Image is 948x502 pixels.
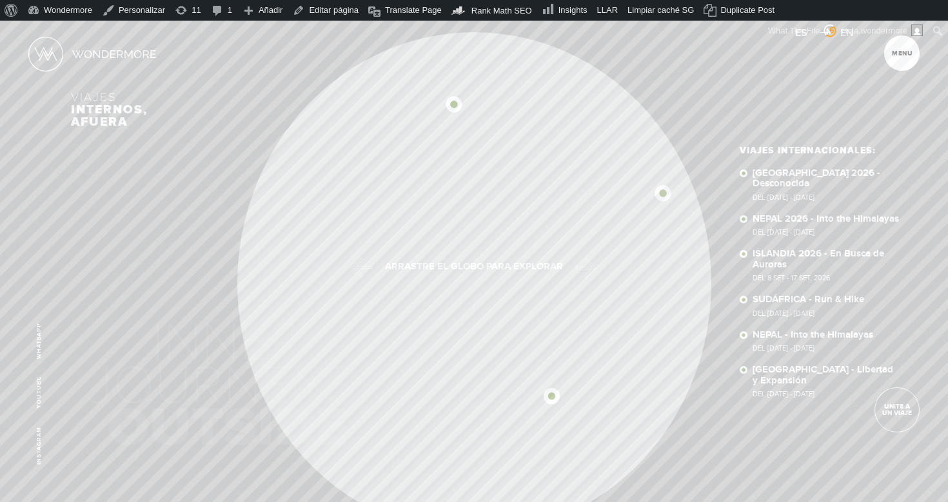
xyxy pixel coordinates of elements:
span: Del 8 SET - 17 SET, 2026 [753,275,901,282]
span: Del [DATE] - [DATE] [753,229,901,236]
a: Hola, [836,21,928,41]
h3: Viajes internos, afuera [71,92,877,128]
a: [GEOGRAPHIC_DATA] - Libertad y ExpansiónDel [DATE] - [DATE] [753,365,901,398]
a: [GEOGRAPHIC_DATA] 2026 - DesconocidaDel [DATE] - [DATE] [753,168,901,201]
a: NEPAL 2026 - Into the HimalayasDel [DATE] - [DATE] [753,214,901,237]
span: Del [DATE] - [DATE] [753,194,901,201]
a: SUDÁFRICA - Run & HikeDel [DATE] - [DATE] [753,294,901,317]
a: Unite a un viaje [874,387,920,432]
img: Nombre Logo [72,50,156,58]
span: Menu [892,50,913,57]
span: Del [DATE] - [DATE] [753,310,901,317]
a: Youtube [35,377,43,409]
a: ISLANDIA 2026 - En Busca de AurorasDel 8 SET - 17 SET, 2026 [753,249,901,282]
a: Instagram [35,427,43,465]
div: Arrastre el globo para explorar [384,262,564,271]
a: NEPAL - Into the HimalayasDel [DATE] - [DATE] [753,330,901,352]
img: icon [543,388,559,404]
a: WhatsApp [35,323,43,359]
span: Del [DATE] - [DATE] [753,391,901,398]
img: icon [655,185,671,201]
span: Rank Math SEO [471,6,532,15]
img: Logo [28,37,63,72]
img: icon [446,97,462,113]
span: wondermore [861,26,907,35]
span: Del [DATE] - [DATE] [753,345,901,352]
span: Unite a un viaje [875,403,919,416]
h3: Viajes Internacionales: [740,146,901,155]
div: What The File [762,21,837,41]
